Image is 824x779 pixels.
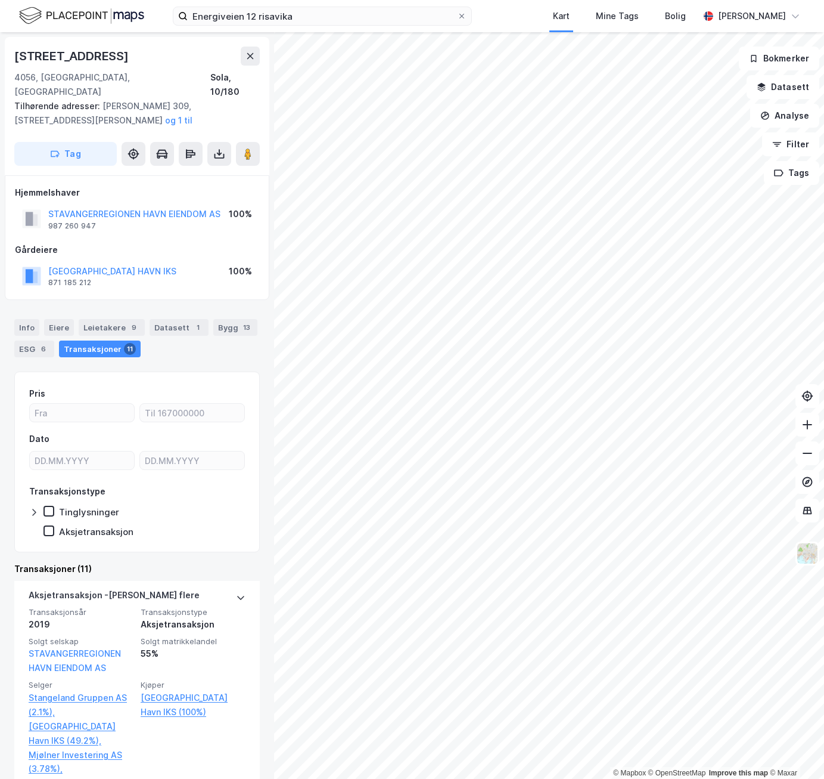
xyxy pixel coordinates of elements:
a: STAVANGERREGIONEN HAVN EIENDOM AS [29,648,121,673]
button: Datasett [747,75,819,99]
div: 4056, [GEOGRAPHIC_DATA], [GEOGRAPHIC_DATA] [14,70,210,99]
div: ESG [14,341,54,357]
a: Mapbox [613,769,646,777]
div: Aksjetransaksjon - [PERSON_NAME] flere [29,588,200,607]
img: logo.f888ab2527a4732fd821a326f86c7f29.svg [19,5,144,26]
div: Transaksjonstype [29,484,105,499]
button: Bokmerker [739,47,819,70]
div: 13 [241,322,253,333]
span: Transaksjonstype [141,607,245,617]
div: Info [14,319,39,336]
div: 11 [124,343,136,355]
div: 1 [192,322,204,333]
div: [STREET_ADDRESS] [14,47,131,66]
button: Filter [762,132,819,156]
div: 55% [141,647,245,661]
span: Selger [29,680,133,690]
input: Til 167000000 [140,404,244,422]
div: Dato [29,432,49,446]
button: Tags [764,161,819,185]
div: 987 260 947 [48,221,96,231]
div: Leietakere [79,319,145,336]
input: DD.MM.YYYY [30,452,134,469]
div: Mine Tags [596,9,639,23]
div: Aksjetransaksjon [141,617,245,632]
img: Z [796,542,819,565]
span: Kjøper [141,680,245,690]
div: Sola, 10/180 [210,70,260,99]
div: Eiere [44,319,74,336]
input: DD.MM.YYYY [140,452,244,469]
iframe: Chat Widget [764,722,824,779]
a: [GEOGRAPHIC_DATA] Havn IKS (100%) [141,691,245,719]
a: [GEOGRAPHIC_DATA] Havn IKS (49.2%), [29,719,133,748]
div: Bolig [665,9,686,23]
div: Hjemmelshaver [15,186,259,200]
span: Solgt matrikkelandel [141,636,245,647]
span: Transaksjonsår [29,607,133,617]
div: Pris [29,387,45,401]
button: Analyse [750,104,819,128]
span: Tilhørende adresser: [14,101,102,111]
div: 6 [38,343,49,355]
a: Stangeland Gruppen AS (2.1%), [29,691,133,719]
div: [PERSON_NAME] [718,9,786,23]
button: Tag [14,142,117,166]
a: Mjølner Investering AS (3.78%), [29,748,133,777]
a: OpenStreetMap [648,769,706,777]
div: Transaksjoner [59,341,141,357]
div: 100% [229,264,252,279]
div: Aksjetransaksjon [59,526,133,537]
input: Fra [30,404,134,422]
input: Søk på adresse, matrikkel, gårdeiere, leietakere eller personer [188,7,457,25]
div: [PERSON_NAME] 309, [STREET_ADDRESS][PERSON_NAME] [14,99,250,128]
span: Solgt selskap [29,636,133,647]
a: Improve this map [709,769,768,777]
div: 9 [128,322,140,333]
div: 100% [229,207,252,221]
div: 871 185 212 [48,278,91,288]
div: Bygg [213,319,257,336]
div: 2019 [29,617,133,632]
div: Datasett [150,319,209,336]
div: Tinglysninger [59,506,119,518]
div: Gårdeiere [15,243,259,257]
div: Transaksjoner (11) [14,562,260,576]
div: Kart [553,9,570,23]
